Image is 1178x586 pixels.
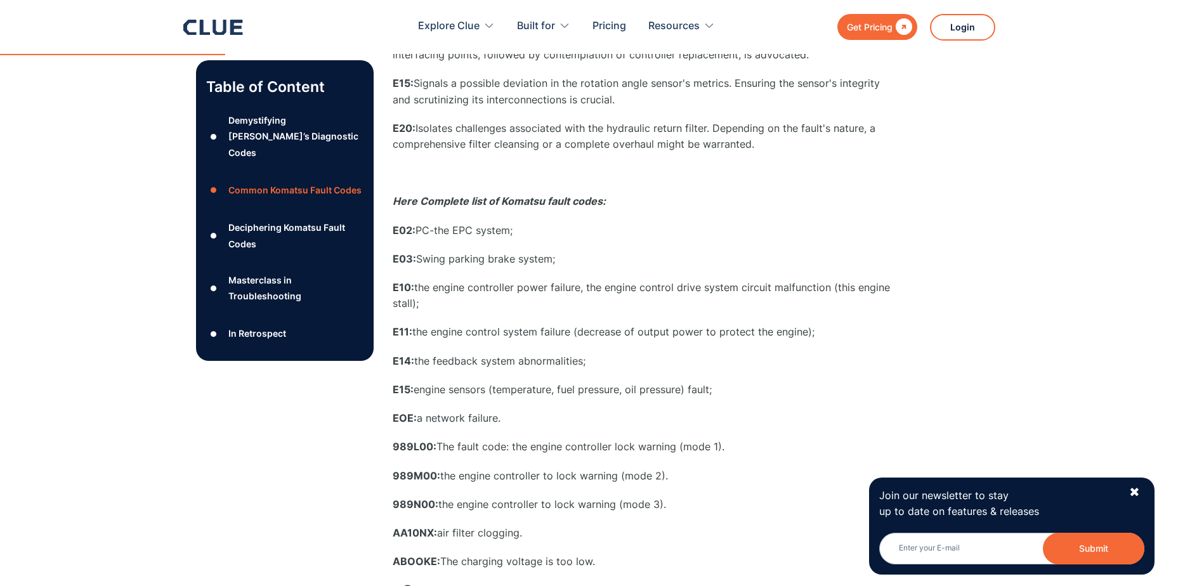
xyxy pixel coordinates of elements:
[393,77,414,89] strong: E15:
[393,324,900,340] p: the engine control system failure (decrease of output power to protect the engine);
[648,6,700,46] div: Resources
[393,252,416,265] strong: E03:
[879,533,1144,564] input: Enter your E-mail
[228,112,363,160] div: Demystifying [PERSON_NAME]’s Diagnostic Codes
[206,324,363,343] a: ●In Retrospect
[879,488,1118,519] p: Join our newsletter to stay up to date on features & releases
[393,469,440,482] strong: 989M00:
[393,554,900,570] p: The charging voltage is too low.
[847,19,893,35] div: Get Pricing
[206,219,363,251] a: ●Deciphering Komatsu Fault Codes
[393,353,900,369] p: the feedback system abnormalities;
[206,272,363,304] a: ●Masterclass in Troubleshooting
[206,226,221,245] div: ●
[930,14,995,41] a: Login
[418,6,480,46] div: Explore Clue
[206,127,221,146] div: ●
[206,278,221,297] div: ●
[228,325,286,341] div: In Retrospect
[393,526,437,539] strong: AA10NX:
[206,181,363,200] a: ●Common Komatsu Fault Codes
[393,440,436,453] strong: 989L00:
[206,324,221,343] div: ●
[393,525,900,541] p: air filter clogging.
[393,223,900,238] p: PC-the EPC system;
[206,181,221,200] div: ●
[1043,533,1144,564] button: Submit
[228,219,363,251] div: Deciphering Komatsu Fault Codes
[228,272,363,304] div: Masterclass in Troubleshooting
[393,355,414,367] strong: E14:
[393,410,900,426] p: a network failure.
[206,112,363,160] a: ●Demystifying [PERSON_NAME]’s Diagnostic Codes
[393,251,900,267] p: Swing parking brake system;
[393,195,606,207] em: Here Complete list of Komatsu fault codes:
[393,382,900,398] p: engine sensors (temperature, fuel pressure, oil pressure) fault;
[393,122,416,134] strong: E20:
[393,412,417,424] strong: EOE:
[206,77,363,97] p: Table of Content
[393,75,900,107] p: Signals a possible deviation in the rotation angle sensor's metrics. Ensuring the sensor's integr...
[1129,485,1140,500] div: ✖
[393,468,900,484] p: the engine controller to lock warning (mode 2).
[393,497,900,512] p: the engine controller to lock warning (mode 3).
[393,120,900,152] p: Isolates challenges associated with the hydraulic return filter. Depending on the fault's nature,...
[592,6,626,46] a: Pricing
[393,439,900,455] p: The fault code: the engine controller lock warning (mode 1).
[393,281,414,294] strong: E10:
[517,6,570,46] div: Built for
[393,383,414,396] strong: E15:
[837,14,917,40] a: Get Pricing
[393,498,438,511] strong: 989N00:
[393,165,900,181] p: ‍
[393,280,900,311] p: the engine controller power failure, the engine control drive system circuit malfunction (this en...
[393,224,416,237] strong: E02:
[393,325,412,338] strong: E11:
[228,182,362,198] div: Common Komatsu Fault Codes
[517,6,555,46] div: Built for
[648,6,715,46] div: Resources
[893,19,912,35] div: 
[418,6,495,46] div: Explore Clue
[393,555,440,568] strong: ABOOKE:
